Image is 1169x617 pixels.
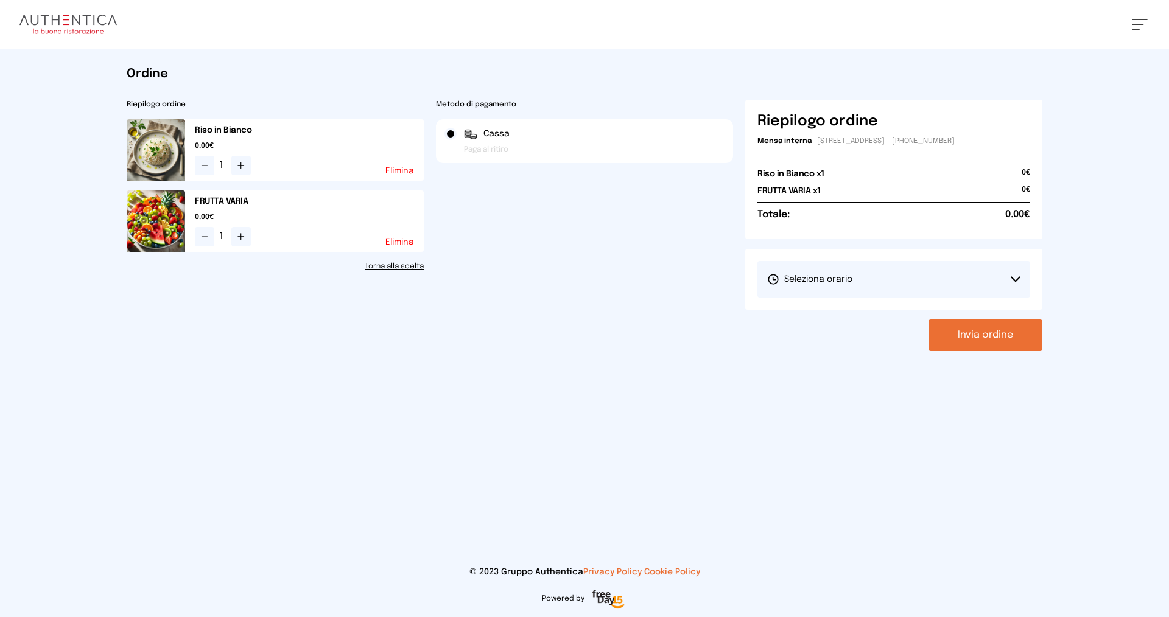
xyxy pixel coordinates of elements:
a: Cookie Policy [644,568,700,576]
span: Paga al ritiro [464,145,508,155]
h2: Riso in Bianco [195,124,424,136]
span: 0€ [1022,168,1030,185]
span: 1 [219,229,226,244]
h2: Metodo di pagamento [436,100,733,110]
button: Elimina [385,238,414,246]
a: Torna alla scelta [127,262,424,271]
button: Elimina [385,167,414,175]
p: - [STREET_ADDRESS] - [PHONE_NUMBER] [757,136,1030,146]
span: Powered by [542,594,584,604]
p: © 2023 Gruppo Authentica [19,566,1150,578]
span: Seleziona orario [767,273,852,285]
img: logo-freeday.3e08031.png [589,588,628,612]
span: 1 [219,158,226,173]
img: media [127,119,185,181]
img: media [127,190,185,252]
img: logo.8f33a47.png [19,15,117,34]
span: 0.00€ [195,212,424,222]
h6: Totale: [757,207,790,222]
h6: Riepilogo ordine [757,112,878,131]
span: 0.00€ [195,141,424,151]
span: 0€ [1022,185,1030,202]
button: Invia ordine [929,319,1042,351]
h2: Riso in Bianco x1 [757,168,824,180]
h2: Riepilogo ordine [127,100,424,110]
h2: FRUTTA VARIA [195,195,424,207]
h2: FRUTTA VARIA x1 [757,185,821,197]
a: Privacy Policy [583,568,642,576]
button: Seleziona orario [757,261,1030,298]
span: Cassa [483,128,510,140]
h1: Ordine [127,66,1042,83]
span: 0.00€ [1005,207,1030,222]
span: Mensa interna [757,138,812,145]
